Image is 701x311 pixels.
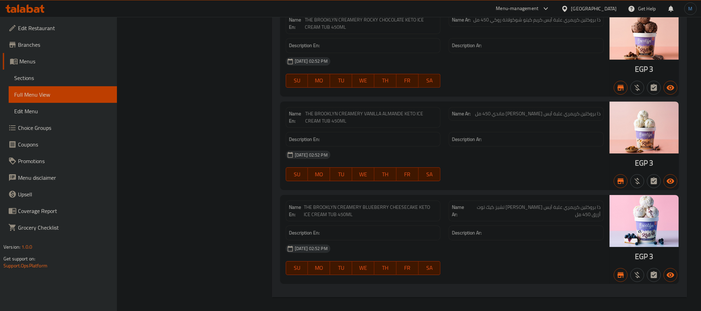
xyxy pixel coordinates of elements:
a: Grocery Checklist [3,219,117,236]
span: MO [311,263,327,273]
button: TU [330,261,352,275]
span: [DATE] 02:52 PM [292,245,330,252]
strong: Name Ar: [452,204,468,218]
strong: Name En: [289,204,304,218]
span: MO [311,75,327,86]
span: Edit Menu [14,107,111,115]
img: Rocky_Chocolate__Keto638227805847409418.jpg [610,8,679,60]
button: WE [352,261,374,275]
span: 3 [649,250,654,263]
span: [DATE] 02:52 PM [292,152,330,158]
a: Coupons [3,136,117,153]
strong: Description Ar: [452,229,482,237]
button: SA [419,74,441,88]
span: TU [333,263,349,273]
a: Promotions [3,153,117,169]
a: Support.OpsPlatform [3,261,47,270]
span: THE BROOKLYN CREAMERY VANILLA ALMANDE KETO ICE CREAM TUB 450ML [305,110,438,125]
strong: Description Ar: [452,135,482,144]
strong: Description En: [289,229,320,237]
span: ذا بروكلين كريمري علبة آيس [PERSON_NAME] تشيز كيك توت أزرق 450 مل [468,204,601,218]
button: WE [352,74,374,88]
span: THE BROOKLYN CREAMERY ROCKY CHOCOLATE KETO ICE CREAM TUB 450ML [305,16,438,31]
span: Get support on: [3,254,35,263]
strong: Description Ar: [452,41,482,50]
span: Version: [3,242,20,251]
span: TU [333,75,349,86]
button: SU [286,261,308,275]
strong: Name Ar: [452,110,471,117]
div: [GEOGRAPHIC_DATA] [571,5,617,12]
strong: Description En: [289,135,320,144]
strong: Description En: [289,41,320,50]
span: Menus [19,57,111,65]
span: EGP [635,250,648,263]
a: Full Menu View [9,86,117,103]
span: FR [399,169,416,179]
button: FR [397,167,419,181]
button: FR [397,261,419,275]
span: SU [289,75,306,86]
span: ذا بروكلين كريمري علبة آيس [PERSON_NAME] ماندي 450 مل [475,110,601,117]
img: Vanilla_Almande__Keto638227805843331882.jpg [610,101,679,153]
span: EGP [635,156,648,170]
span: TU [333,169,349,179]
button: SU [286,167,308,181]
button: Available [664,268,677,282]
span: Choice Groups [18,124,111,132]
a: Upsell [3,186,117,203]
span: WE [355,169,372,179]
span: 3 [649,156,654,170]
strong: Name En: [289,16,305,31]
button: MO [308,261,330,275]
span: SU [289,169,306,179]
strong: Name En: [289,110,305,125]
button: Branch specific item [614,174,628,188]
button: SU [286,74,308,88]
button: Purchased item [630,268,644,282]
span: Full Menu View [14,90,111,99]
span: Menu disclaimer [18,174,111,182]
button: MO [308,167,330,181]
a: Sections [9,70,117,86]
button: Purchased item [630,174,644,188]
span: WE [355,75,372,86]
span: Coupons [18,140,111,149]
button: Not has choices [647,81,661,95]
a: Menus [3,53,117,70]
span: TH [377,263,394,273]
span: Coverage Report [18,207,111,215]
button: Branch specific item [614,81,628,95]
button: Available [664,81,677,95]
span: Sections [14,74,111,82]
button: TU [330,74,352,88]
span: Edit Restaurant [18,24,111,32]
strong: Name Ar: [452,16,471,24]
span: TH [377,169,394,179]
button: TH [374,261,397,275]
span: SU [289,263,306,273]
a: Choice Groups [3,119,117,136]
button: TH [374,74,397,88]
span: ذا بروكلين كريمري علبة آيس كريم كيتو شوكولاتة روكي 450 مل [473,16,601,24]
span: FR [399,263,416,273]
button: Not has choices [647,268,661,282]
div: Menu-management [496,5,539,13]
span: M [689,5,693,12]
span: FR [399,75,416,86]
img: Blueberry_CheesecakeKeto638227805830898806.jpg [610,195,679,247]
button: MO [308,74,330,88]
button: Branch specific item [614,268,628,282]
span: TH [377,75,394,86]
button: Not has choices [647,174,661,188]
a: Edit Restaurant [3,20,117,36]
button: SA [419,261,441,275]
button: Available [664,174,677,188]
span: 1.0.0 [21,242,32,251]
span: MO [311,169,327,179]
span: 3 [649,62,654,76]
button: Purchased item [630,81,644,95]
span: SA [421,169,438,179]
span: Upsell [18,190,111,198]
button: TH [374,167,397,181]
